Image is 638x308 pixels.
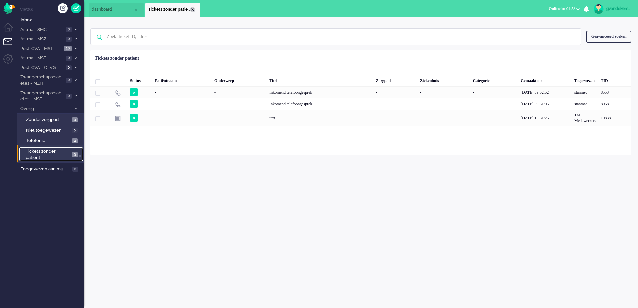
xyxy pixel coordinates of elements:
div: 10838 [598,110,631,126]
span: 0 [66,37,72,42]
span: 2 [72,138,78,143]
span: Zonder zorgpad [26,117,70,123]
span: 0 [72,128,78,133]
span: 3 [72,152,78,157]
div: - [373,110,418,126]
img: ic_telephone_grey.svg [115,102,121,107]
img: flow_omnibird.svg [3,3,15,14]
a: Inbox [19,16,84,23]
div: Zorgpad [373,73,418,86]
div: 8968 [90,98,631,110]
span: Post-CVA - MST [19,46,62,52]
div: ttttt [267,110,373,126]
div: Tickets zonder patient [95,55,139,62]
a: gvandekempe [592,4,631,14]
span: Tickets zonder patient [26,148,70,161]
span: Inbox [21,17,84,23]
div: - [373,86,418,98]
span: Online [549,6,561,11]
div: Inkomend telefoongesprek [267,98,373,110]
div: - [471,110,518,126]
span: 0 [66,65,72,70]
span: 10 [64,46,72,51]
a: Niet toegewezen 0 [19,126,83,134]
div: Geavanceerd zoeken [586,31,631,42]
div: gvandekempe [606,5,631,12]
div: [DATE] 09:51:05 [518,98,572,110]
span: Tickets zonder patient [148,7,190,12]
span: Telefonie [26,138,70,144]
span: Post-CVA - OLVG [19,65,64,71]
div: stanmsc [572,98,598,110]
a: Zonder zorgpad 3 [19,116,83,123]
div: Inkomend telefoongesprek [267,86,373,98]
span: for 04:58 [549,6,575,11]
div: Titel [267,73,373,86]
div: - [153,98,212,110]
div: - [153,110,212,126]
img: ic-search-icon.svg [91,29,108,46]
div: Categorie [471,73,518,86]
img: ic_telephone_grey.svg [115,90,121,96]
div: 10838 [90,110,631,126]
div: - [418,98,471,110]
span: 0 [66,27,72,32]
div: - [153,86,212,98]
div: - [418,110,471,126]
span: 0 [66,94,72,99]
span: Zwangerschapsdiabetes - MZH [19,74,64,86]
div: Patiëntnaam [153,73,212,86]
div: - [212,110,267,126]
div: [DATE] 09:52:52 [518,86,572,98]
button: Onlinefor 04:58 [545,4,584,14]
div: TID [598,73,631,86]
div: - [212,86,267,98]
div: 8553 [90,86,631,98]
div: stanmsc [572,86,598,98]
li: View [145,3,200,17]
span: n [130,114,138,122]
div: Creëer ticket [58,3,68,13]
li: Views [20,7,84,12]
div: Gemaakt op [518,73,572,86]
span: Niet toegewezen [26,127,70,134]
span: Overig [19,106,71,112]
span: dashboard [92,7,133,12]
div: Onderwerp [212,73,267,86]
span: o [130,88,138,96]
div: Ziekenhuis [418,73,471,86]
div: Toegewezen [572,73,598,86]
a: Omnidesk [3,4,15,9]
div: - [212,98,267,110]
a: Telefonie 2 [19,137,83,144]
li: Dashboard menu [3,23,18,38]
li: Tickets menu [3,38,18,53]
div: Status [128,73,153,86]
div: - [471,98,518,110]
span: 0 [66,78,72,83]
span: Astma - MST [19,55,64,61]
img: ic_note_grey.svg [115,116,121,121]
img: avatar [594,4,604,14]
a: Quick Ticket [71,3,81,13]
div: 8968 [598,98,631,110]
span: Astma - SMC [19,27,64,33]
div: Close tab [190,7,195,12]
div: - [373,98,418,110]
input: Zoek: ticket ID, adres [102,29,572,45]
div: Close tab [133,7,139,12]
li: Dashboard [89,3,144,17]
div: 8553 [598,86,631,98]
a: Tickets zonder patient 3 [19,147,83,161]
a: Toegewezen aan mij 0 [19,165,84,172]
span: Zwangerschapsdiabetes - MST [19,90,64,102]
span: 0 [66,56,72,61]
span: 3 [72,117,78,122]
span: Toegewezen aan mij [21,166,70,172]
span: Astma - MSZ [19,36,64,42]
span: n [130,100,138,108]
li: Onlinefor 04:58 [545,2,584,17]
li: Admin menu [3,54,18,69]
div: - [418,86,471,98]
div: [DATE] 13:31:25 [518,110,572,126]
